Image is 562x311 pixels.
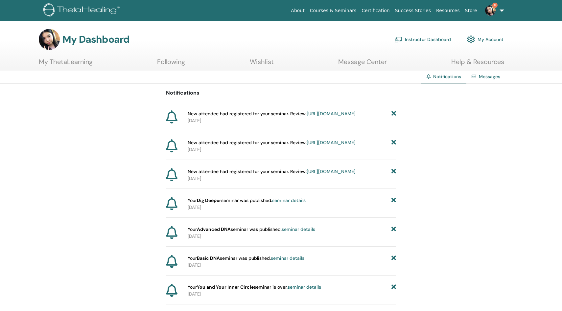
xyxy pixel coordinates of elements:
[39,58,93,71] a: My ThetaLearning
[188,226,315,233] span: Your seminar was published.
[272,197,306,203] a: seminar details
[394,32,451,47] a: Instructor Dashboard
[62,33,129,45] h3: My Dashboard
[39,29,60,50] img: default.jpg
[492,3,498,8] span: 6
[451,58,504,71] a: Help & Resources
[188,233,396,240] p: [DATE]
[467,34,475,45] img: cog.svg
[485,5,496,16] img: default.jpg
[307,111,356,117] a: [URL][DOMAIN_NAME]
[188,139,356,146] span: New attendee had registered for your seminar. Review:
[197,197,221,203] strong: Dig Deeper
[307,168,356,174] a: [URL][DOMAIN_NAME]
[307,5,359,17] a: Courses & Seminars
[188,175,396,182] p: [DATE]
[288,284,321,290] a: seminar details
[43,3,122,18] img: logo.png
[188,197,306,204] span: Your seminar was published.
[188,284,321,291] span: Your seminar is over.
[479,74,500,79] a: Messages
[157,58,185,71] a: Following
[271,255,304,261] a: seminar details
[197,284,254,290] strong: You and Your Inner Circle
[467,32,503,47] a: My Account
[188,168,356,175] span: New attendee had registered for your seminar. Review:
[394,36,402,42] img: chalkboard-teacher.svg
[288,5,307,17] a: About
[188,262,396,269] p: [DATE]
[462,5,480,17] a: Store
[307,140,356,145] a: [URL][DOMAIN_NAME]
[188,204,396,211] p: [DATE]
[392,5,433,17] a: Success Stories
[250,58,274,71] a: Wishlist
[433,5,462,17] a: Resources
[359,5,392,17] a: Certification
[166,89,396,97] p: Notifications
[197,255,220,261] strong: Basic DNA
[188,146,396,153] p: [DATE]
[188,110,356,117] span: New attendee had registered for your seminar. Review:
[197,226,231,232] strong: Advanced DNA
[188,291,396,298] p: [DATE]
[433,74,461,79] span: Notifications
[188,117,396,124] p: [DATE]
[282,226,315,232] a: seminar details
[338,58,387,71] a: Message Center
[188,255,304,262] span: Your seminar was published.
